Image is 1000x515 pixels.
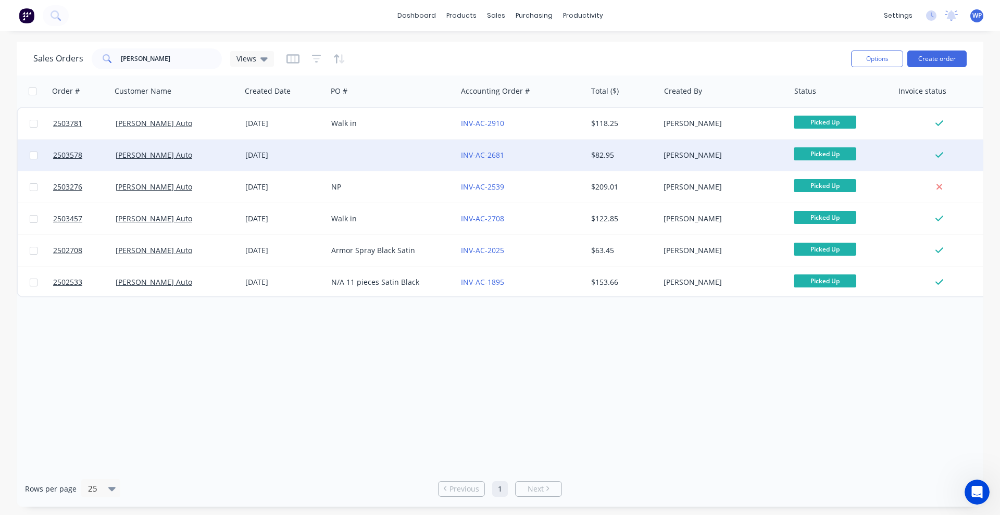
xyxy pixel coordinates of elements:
[245,86,291,96] div: Created Date
[664,245,779,256] div: [PERSON_NAME]
[53,182,82,192] span: 2503276
[53,203,116,234] a: 2503457
[53,213,82,224] span: 2503457
[245,277,323,287] div: [DATE]
[115,86,171,96] div: Customer Name
[461,150,504,160] a: INV-AC-2681
[53,171,116,203] a: 2503276
[591,213,652,224] div: $122.85
[794,86,816,96] div: Status
[558,8,608,23] div: productivity
[972,11,982,20] span: WP
[121,48,222,69] input: Search...
[449,484,479,494] span: Previous
[236,53,256,64] span: Views
[19,8,34,23] img: Factory
[492,481,508,497] a: Page 1 is your current page
[245,245,323,256] div: [DATE]
[441,8,482,23] div: products
[664,86,702,96] div: Created By
[53,235,116,266] a: 2502708
[794,179,856,192] span: Picked Up
[116,118,192,128] a: [PERSON_NAME] Auto
[898,86,946,96] div: Invoice status
[461,245,504,255] a: INV-AC-2025
[331,182,447,192] div: NP
[664,150,779,160] div: [PERSON_NAME]
[116,213,192,223] a: [PERSON_NAME] Auto
[591,86,619,96] div: Total ($)
[879,8,918,23] div: settings
[53,118,82,129] span: 2503781
[331,277,447,287] div: N/A 11 pieces Satin Black
[591,118,652,129] div: $118.25
[331,86,347,96] div: PO #
[116,150,192,160] a: [PERSON_NAME] Auto
[461,213,504,223] a: INV-AC-2708
[331,118,447,129] div: Walk in
[116,245,192,255] a: [PERSON_NAME] Auto
[664,118,779,129] div: [PERSON_NAME]
[53,277,82,287] span: 2502533
[245,213,323,224] div: [DATE]
[461,182,504,192] a: INV-AC-2539
[245,150,323,160] div: [DATE]
[434,481,566,497] ul: Pagination
[52,86,80,96] div: Order #
[528,484,544,494] span: Next
[907,51,967,67] button: Create order
[664,213,779,224] div: [PERSON_NAME]
[851,51,903,67] button: Options
[33,54,83,64] h1: Sales Orders
[461,277,504,287] a: INV-AC-1895
[591,245,652,256] div: $63.45
[516,484,561,494] a: Next page
[591,150,652,160] div: $82.95
[591,182,652,192] div: $209.01
[116,277,192,287] a: [PERSON_NAME] Auto
[53,108,116,139] a: 2503781
[664,182,779,192] div: [PERSON_NAME]
[664,277,779,287] div: [PERSON_NAME]
[116,182,192,192] a: [PERSON_NAME] Auto
[331,213,447,224] div: Walk in
[53,140,116,171] a: 2503578
[53,267,116,298] a: 2502533
[25,484,77,494] span: Rows per page
[965,480,990,505] iframe: Intercom live chat
[482,8,510,23] div: sales
[794,211,856,224] span: Picked Up
[461,118,504,128] a: INV-AC-2910
[591,277,652,287] div: $153.66
[439,484,484,494] a: Previous page
[53,150,82,160] span: 2503578
[245,118,323,129] div: [DATE]
[794,116,856,129] span: Picked Up
[53,245,82,256] span: 2502708
[461,86,530,96] div: Accounting Order #
[794,147,856,160] span: Picked Up
[794,243,856,256] span: Picked Up
[392,8,441,23] a: dashboard
[331,245,447,256] div: Armor Spray Black Satin
[245,182,323,192] div: [DATE]
[510,8,558,23] div: purchasing
[794,274,856,287] span: Picked Up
